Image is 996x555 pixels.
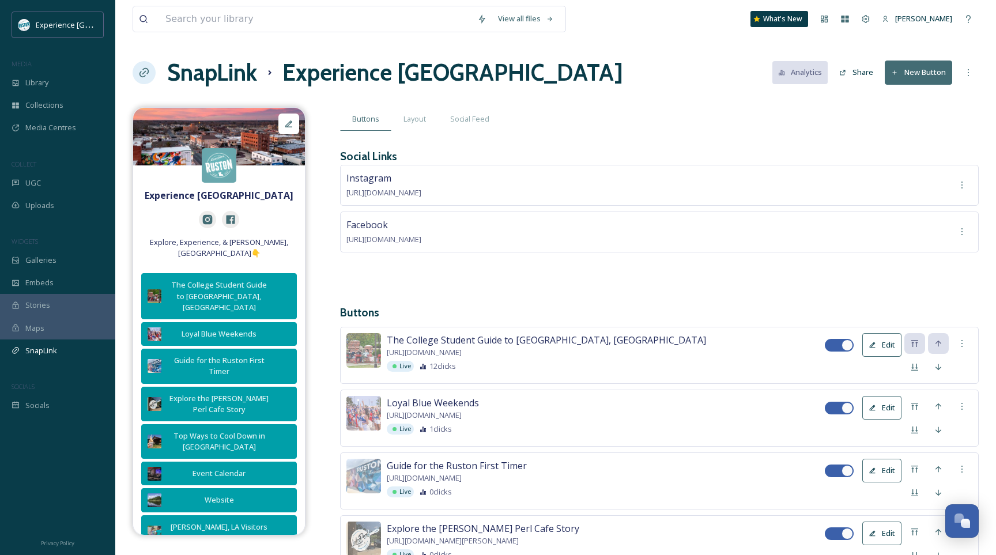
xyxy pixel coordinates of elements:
[148,289,161,303] img: 93eb2eb8-44e4-4772-b324-92d2570b4e34.jpg
[167,468,271,479] div: Event Calendar
[12,382,35,391] span: SOCIALS
[12,59,32,68] span: MEDIA
[160,6,471,32] input: Search your library
[141,462,297,485] button: Event Calendar
[387,410,462,421] span: [URL][DOMAIN_NAME]
[340,304,979,321] h3: Buttons
[25,277,54,288] span: Embeds
[148,467,161,481] img: a412d939-8eee-4567-a468-56b9353d1ce2.jpg
[387,459,527,473] span: Guide for the Ruston First Timer
[387,347,462,358] span: [URL][DOMAIN_NAME]
[148,435,161,448] img: mitchamsic.avif
[141,273,297,319] button: The College Student Guide to [GEOGRAPHIC_DATA], [GEOGRAPHIC_DATA]
[387,396,479,410] span: Loyal Blue Weekends
[148,359,161,373] img: 7146c74d-1cc9-4275-baea-d2edb7c18b24.jpg
[862,459,901,482] button: Edit
[25,345,57,356] span: SnapLink
[25,100,63,111] span: Collections
[12,237,38,246] span: WIDGETS
[862,396,901,420] button: Edit
[895,13,952,24] span: [PERSON_NAME]
[876,7,958,30] a: [PERSON_NAME]
[141,424,297,459] button: Top Ways to Cool Down in [GEOGRAPHIC_DATA]
[141,349,297,383] button: Guide for the Ruston First Timer
[25,200,54,211] span: Uploads
[148,493,161,507] img: 9cad81d5-8d4e-4b86-8094-df26c4b347e0.jpg
[750,11,808,27] a: What's New
[885,61,952,84] button: New Button
[403,114,426,124] span: Layout
[12,160,36,168] span: COLLECT
[141,387,297,421] button: Explore the [PERSON_NAME] Perl Cafe Story
[41,539,74,547] span: Privacy Policy
[346,396,381,431] img: edc258aa-9e94-418b-a68a-05723248e859.jpg
[387,522,579,535] span: Explore the [PERSON_NAME] Perl Cafe Story
[139,237,299,259] span: Explore, Experience, & [PERSON_NAME], [GEOGRAPHIC_DATA]👇
[148,526,161,539] img: headerInterior_Events.avif
[25,178,41,188] span: UGC
[387,424,414,435] div: Live
[346,187,421,198] span: [URL][DOMAIN_NAME]
[346,459,381,493] img: 7146c74d-1cc9-4275-baea-d2edb7c18b24.jpg
[25,255,56,266] span: Galleries
[133,108,305,165] img: fb003ca6-3847-4083-9791-8fcff1e56fec.jpg
[833,61,879,84] button: Share
[145,189,293,202] strong: Experience [GEOGRAPHIC_DATA]
[772,61,834,84] a: Analytics
[346,172,391,184] span: Instagram
[25,323,44,334] span: Maps
[167,393,271,415] div: Explore the [PERSON_NAME] Perl Cafe Story
[36,19,150,30] span: Experience [GEOGRAPHIC_DATA]
[387,486,414,497] div: Live
[387,333,706,347] span: The College Student Guide to [GEOGRAPHIC_DATA], [GEOGRAPHIC_DATA]
[167,280,271,313] div: The College Student Guide to [GEOGRAPHIC_DATA], [GEOGRAPHIC_DATA]
[429,424,452,435] span: 1 clicks
[148,397,161,411] img: f64b0ae3-02c3-476e-bfc6-41808f61d082.jpg
[167,494,271,505] div: Website
[352,114,379,124] span: Buttons
[346,333,381,368] img: 93eb2eb8-44e4-4772-b324-92d2570b4e34.jpg
[387,473,462,484] span: [URL][DOMAIN_NAME]
[25,77,48,88] span: Library
[167,329,271,339] div: Loyal Blue Weekends
[167,431,271,452] div: Top Ways to Cool Down in [GEOGRAPHIC_DATA]
[18,19,30,31] img: 24IZHUKKFBA4HCESFN4PRDEIEY.avif
[945,504,979,538] button: Open Chat
[141,488,297,512] button: Website
[429,486,452,497] span: 0 clicks
[862,333,901,357] button: Edit
[387,361,414,372] div: Live
[25,400,50,411] span: Socials
[25,300,50,311] span: Stories
[387,535,519,546] span: [URL][DOMAIN_NAME][PERSON_NAME]
[492,7,560,30] a: View all files
[41,535,74,549] a: Privacy Policy
[862,522,901,545] button: Edit
[202,148,236,183] img: 415526570_740934454749135_6712834479988994226_n.jpg
[772,61,828,84] button: Analytics
[450,114,489,124] span: Social Feed
[340,148,397,165] h3: Social Links
[141,322,297,346] button: Loyal Blue Weekends
[346,218,388,231] span: Facebook
[148,327,161,341] img: edc258aa-9e94-418b-a68a-05723248e859.jpg
[282,55,623,90] h1: Experience [GEOGRAPHIC_DATA]
[429,361,456,372] span: 12 clicks
[25,122,76,133] span: Media Centres
[167,55,257,90] a: SnapLink
[167,355,271,377] div: Guide for the Ruston First Timer
[141,515,297,550] button: [PERSON_NAME], LA Visitors Guide
[346,234,421,244] span: [URL][DOMAIN_NAME]
[167,522,271,543] div: [PERSON_NAME], LA Visitors Guide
